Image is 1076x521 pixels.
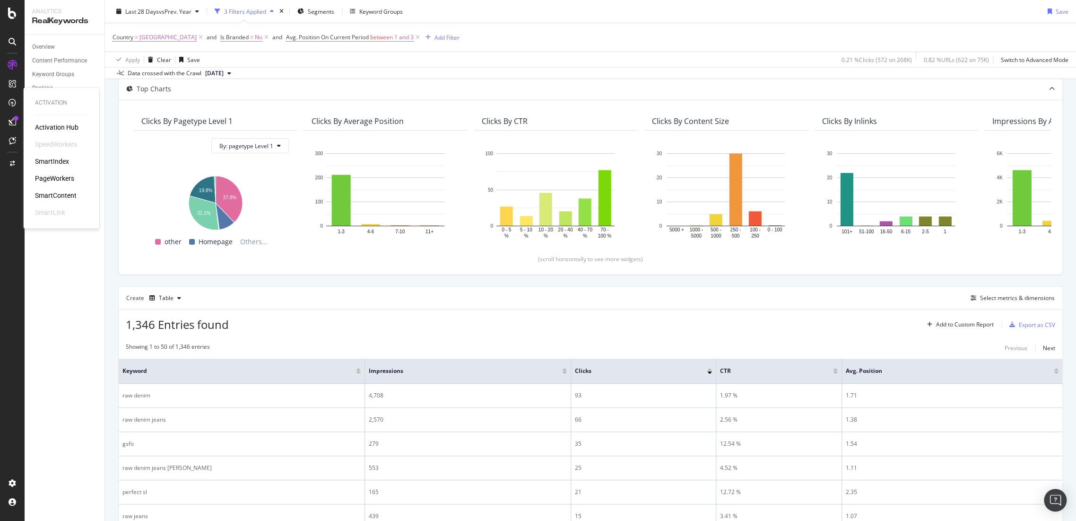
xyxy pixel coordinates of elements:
text: 1-3 [338,229,345,234]
span: 1,346 Entries found [126,317,229,332]
text: 30 [657,151,662,156]
text: 1000 [711,233,721,238]
text: 1 [944,229,946,234]
div: A chart. [652,149,799,239]
span: Country [113,33,133,41]
text: 100 [315,199,323,204]
div: Create [126,291,185,306]
div: Save [187,55,200,63]
button: 3 Filters Applied [211,4,278,19]
text: 0 [1000,223,1003,229]
button: Next [1043,343,1055,354]
div: 15 [575,512,712,521]
span: Last 28 Days [125,7,159,15]
div: Switch to Advanced Mode [1001,55,1068,63]
div: gsfo [122,440,361,448]
div: Export as CSV [1019,321,1055,329]
button: Add Filter [422,32,460,43]
text: 2-5 [922,229,929,234]
a: Content Performance [32,56,98,66]
div: 439 [369,512,567,521]
text: 30 [827,151,833,156]
text: 5000 + [669,228,684,233]
div: raw denim jeans [122,415,361,424]
text: 250 [751,233,759,238]
div: raw denim [122,391,361,400]
text: % [504,233,509,238]
button: Previous [1005,343,1027,354]
div: RealKeywords [32,16,97,26]
button: By: pagetype Level 1 [211,138,289,153]
text: 100 % [598,233,611,238]
div: A chart. [822,149,970,239]
div: 66 [575,415,712,424]
div: times [278,7,286,16]
svg: A chart. [312,149,459,239]
button: Apply [113,52,140,67]
text: 0 [659,223,662,229]
text: 10 [657,199,662,204]
span: [GEOGRAPHIC_DATA] [139,31,197,44]
div: 3.41 % [720,512,838,521]
div: 93 [575,391,712,400]
span: 1 and 3 [394,31,414,44]
div: raw denim jeans [PERSON_NAME] [122,464,361,472]
text: 6-15 [901,229,911,234]
text: % [583,233,587,238]
button: Segments [294,4,338,19]
text: 250 - [730,228,741,233]
div: 3 Filters Applied [224,7,266,15]
div: Top Charts [137,84,171,94]
span: Keyword [122,367,342,375]
div: 4.52 % [720,464,838,472]
text: 20 [827,175,833,180]
div: 2,570 [369,415,567,424]
div: 1.07 [846,512,1059,521]
span: Avg. Position [846,367,1040,375]
text: 20 [657,175,662,180]
div: Clear [157,55,171,63]
text: 1000 - [690,228,703,233]
text: 70 - [600,228,608,233]
div: Clicks By CTR [482,116,528,126]
text: % [563,233,567,238]
div: PageWorkers [35,174,74,183]
div: A chart. [482,149,629,239]
div: Overview [32,42,55,52]
div: Clicks By Inlinks [822,116,877,126]
text: 300 [315,151,323,156]
text: 19.8% [199,188,212,194]
svg: A chart. [141,171,289,231]
span: 2025 Sep. 8th [205,69,224,78]
div: SpeedWorkers [35,140,77,149]
text: 4-6 [367,229,374,234]
div: SmartContent [35,191,77,200]
text: 10 [827,199,833,204]
div: 165 [369,488,567,496]
button: Last 28 DaysvsPrev. Year [113,4,203,19]
button: Switch to Advanced Mode [997,52,1068,67]
div: Table [159,295,174,301]
div: Next [1043,344,1055,352]
div: 2.35 [846,488,1059,496]
span: No [255,31,262,44]
div: SmartIndex [35,157,69,166]
text: 31.1% [197,211,210,216]
text: 37.8% [223,195,236,200]
text: 0 - 100 [767,228,782,233]
text: % [544,233,548,238]
button: Clear [144,52,171,67]
div: 0.21 % Clicks ( 572 on 268K ) [842,55,912,63]
text: 0 - 5 [502,228,511,233]
span: = [135,33,138,41]
div: Previous [1005,344,1027,352]
text: 6K [997,151,1003,156]
div: 1.11 [846,464,1059,472]
text: % [524,233,528,238]
text: 2K [997,199,1003,204]
div: Apply [125,55,140,63]
text: 5 - 10 [520,228,532,233]
div: SmartLink [35,208,65,217]
div: Data crossed with the Crawl [128,69,201,78]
